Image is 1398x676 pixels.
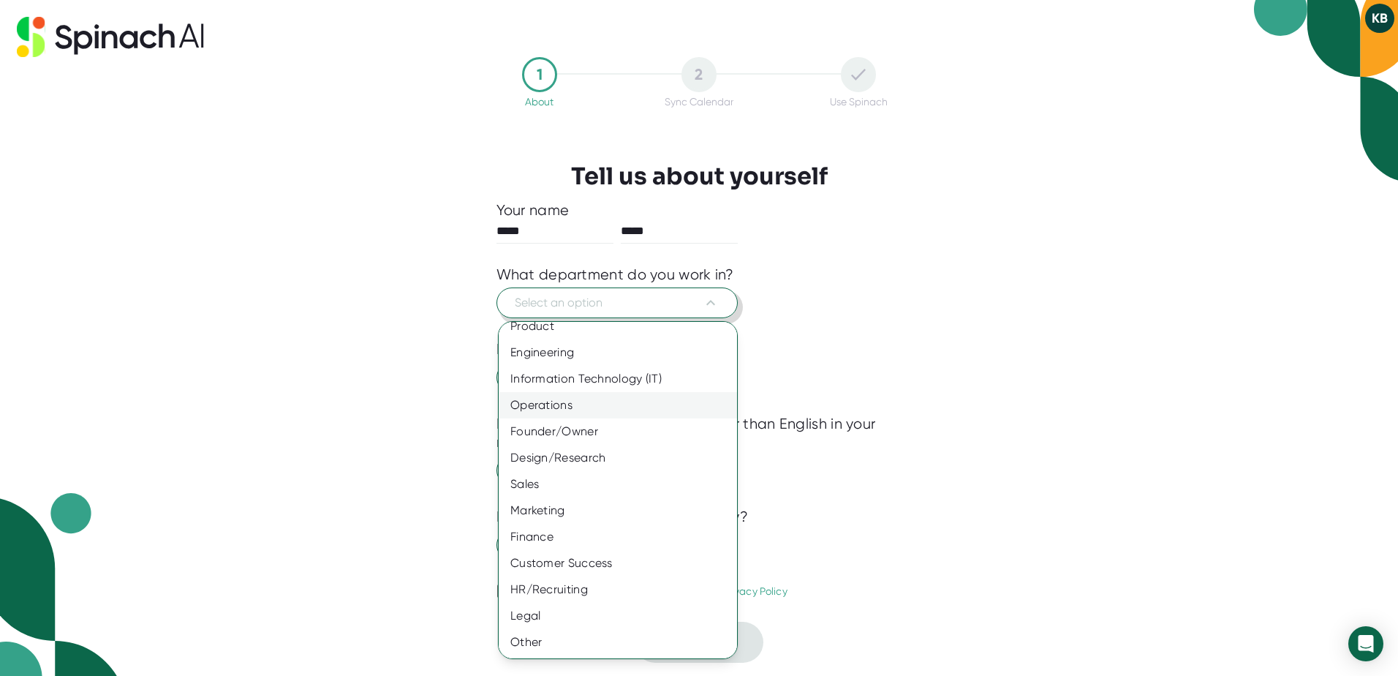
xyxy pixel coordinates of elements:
div: Other [499,629,748,656]
div: Finance [499,524,748,550]
div: Operations [499,392,748,418]
div: Product [499,313,748,339]
div: Founder/Owner [499,418,748,445]
div: HR/Recruiting [499,577,748,603]
div: Information Technology (IT) [499,366,748,392]
div: Design/Research [499,445,748,471]
div: Sales [499,471,748,497]
div: Marketing [499,497,748,524]
div: Legal [499,603,748,629]
div: Open Intercom Messenger [1348,626,1383,661]
div: Engineering [499,339,748,366]
div: Customer Success [499,550,748,577]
